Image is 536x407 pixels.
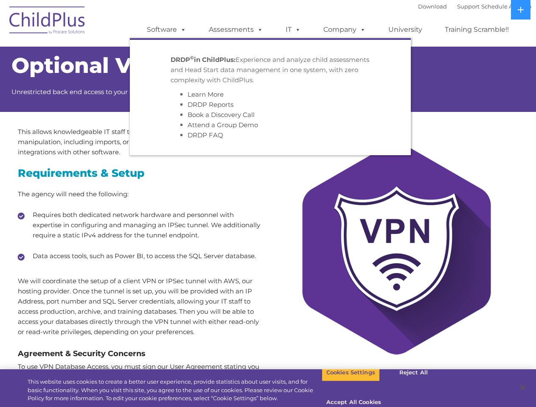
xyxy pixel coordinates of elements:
a: Schedule A Demo [481,3,531,10]
img: VPN [275,127,519,371]
a: University [380,21,431,38]
a: Attend a Group Demo [188,121,258,129]
h3: Requirements & Setup [18,168,262,178]
img: ChildPlus by Procare Solutions [5,0,90,43]
p: Experience and analyze child assessments and Head Start data management in one system, with zero ... [171,55,370,85]
p: Requires both dedicated network hardware and personnel with expertise in configuring and managing... [33,210,262,240]
p: We will coordinate the setup of a client VPN or IPSec tunnel with AWS, our hosting provider. Once... [18,276,262,337]
h4: Agreement & Security Concerns [18,348,262,360]
a: Assessments [200,21,272,38]
a: Software [138,21,195,38]
font: | [418,3,531,10]
sup: © [190,55,194,61]
a: IT [277,21,309,38]
span: Optional VPN Database Access [11,53,360,78]
p: The agency will need the following: [18,189,262,199]
div: This website uses cookies to create a better user experience, provide statistics about user visit... [28,378,322,403]
strong: DRDP in ChildPlus: [171,56,236,64]
a: DRDP FAQ [188,131,223,139]
a: DRDP Reports [188,100,233,109]
span: Unrestricted back end access to your data with a secure VPN tunnel. [11,88,227,96]
a: Download [418,3,447,10]
a: Support [457,3,480,10]
a: Learn More [188,90,224,98]
a: Book a Discovery Call [188,111,255,119]
a: Training Scramble!! [436,21,517,38]
button: Reject All [387,364,440,382]
p: Data access tools, such as Power BI, to access the SQL Server database. [33,251,262,261]
button: Close [513,378,532,397]
p: This allows knowledgeable IT staff to perform queries, reports, data manipulation, including impo... [18,127,262,157]
button: Cookies Settings [322,364,380,382]
a: Company [315,21,374,38]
